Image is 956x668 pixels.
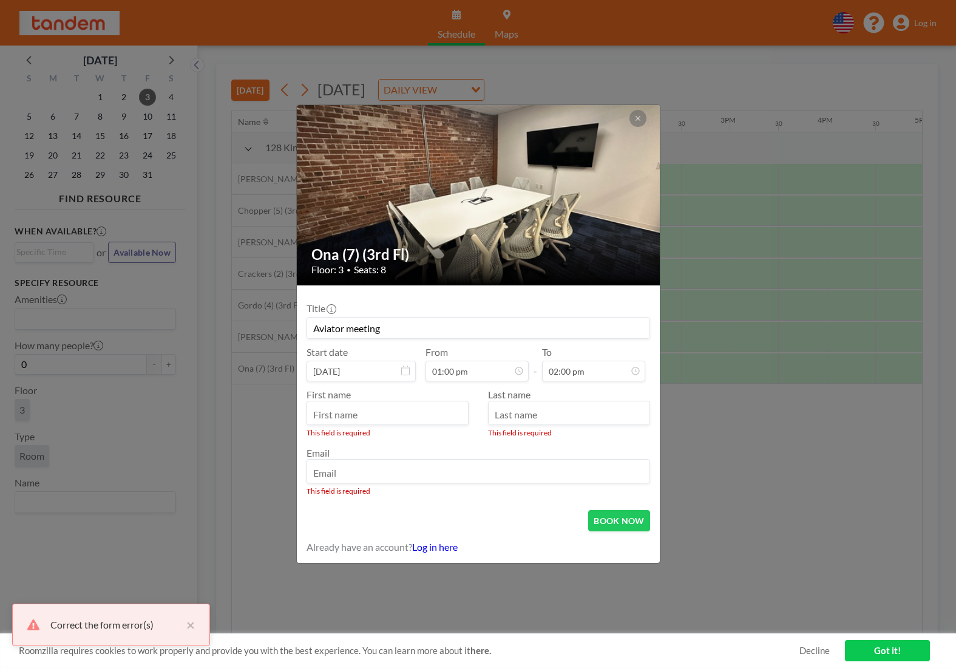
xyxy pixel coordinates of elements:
[311,264,344,276] span: Floor: 3
[542,346,552,358] label: To
[845,640,930,661] a: Got it!
[425,346,448,358] label: From
[534,350,537,377] span: -
[307,428,469,437] div: This field is required
[347,265,351,274] span: •
[297,58,661,332] img: 537.jpg
[307,486,650,496] div: This field is required
[307,447,330,458] label: Email
[307,541,412,553] span: Already have an account?
[307,302,335,315] label: Title
[180,618,195,632] button: close
[588,510,649,531] button: BOOK NOW
[307,346,348,358] label: Start date
[489,404,649,424] input: Last name
[307,389,351,400] label: First name
[311,245,646,264] h2: Ona (7) (3rd Fl)
[307,404,468,424] input: First name
[488,389,531,400] label: Last name
[799,645,830,656] a: Decline
[307,462,649,483] input: Email
[50,618,180,632] div: Correct the form error(s)
[470,645,491,656] a: here.
[488,428,650,437] div: This field is required
[19,645,799,656] span: Roomzilla requires cookies to work properly and provide you with the best experience. You can lea...
[354,264,386,276] span: Seats: 8
[307,318,649,338] input: Guest reservation
[412,541,458,553] a: Log in here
